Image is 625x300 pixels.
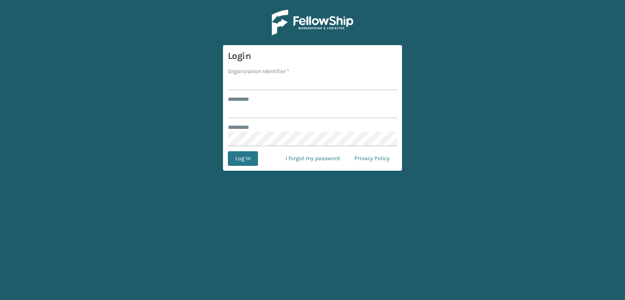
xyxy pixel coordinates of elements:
img: Logo [272,10,353,35]
h3: Login [228,50,397,62]
button: Log In [228,151,258,166]
a: Privacy Policy [347,151,397,166]
label: Organization Identifier [228,67,289,76]
a: I forgot my password [278,151,347,166]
